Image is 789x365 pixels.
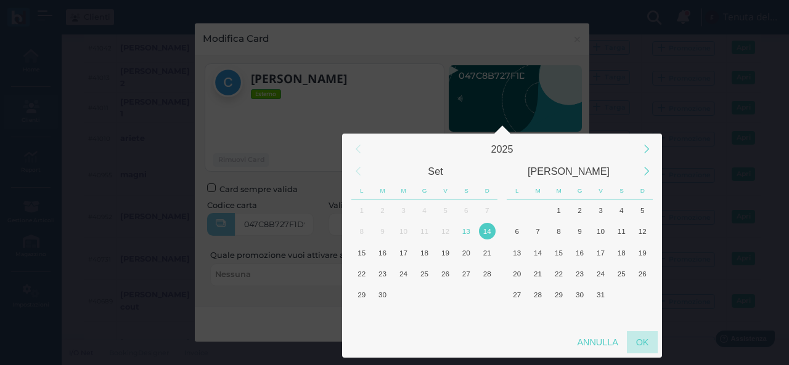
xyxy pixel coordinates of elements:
[476,242,497,263] div: Domenica, Settembre 21
[351,284,372,305] div: Lunedì, Settembre 29
[374,244,391,261] div: 16
[476,305,497,326] div: Domenica, Ottobre 12
[592,265,609,282] div: 24
[435,242,456,263] div: Venerdì, Settembre 19
[633,136,660,162] div: Next Year
[571,244,588,261] div: 16
[395,202,412,219] div: 3
[393,284,414,305] div: Mercoledì, Ottobre 1
[507,199,528,220] div: Lunedì, Settembre 29
[479,223,496,239] div: 14
[571,202,588,219] div: 2
[393,199,414,220] div: Mercoledì, Settembre 3
[458,265,475,282] div: 27
[592,244,609,261] div: 17
[590,263,611,284] div: Venerdì, Ottobre 24
[351,242,372,263] div: Lunedì, Settembre 15
[590,199,611,220] div: Venerdì, Ottobre 3
[632,242,653,263] div: Domenica, Ottobre 19
[456,242,476,263] div: Sabato, Settembre 20
[632,199,653,220] div: Domenica, Ottobre 5
[632,182,653,199] div: Domenica
[395,265,412,282] div: 24
[632,284,653,305] div: Domenica, Novembre 2
[502,160,636,182] div: Ottobre
[570,284,591,305] div: Giovedì, Ottobre 30
[509,244,525,261] div: 13
[479,244,496,261] div: 21
[456,182,476,199] div: Sabato
[528,199,549,220] div: Martedì, Settembre 30
[529,265,546,282] div: 21
[353,286,370,303] div: 29
[528,305,549,326] div: Martedì, Novembre 4
[372,182,393,199] div: Martedì
[437,244,454,261] div: 19
[611,284,632,305] div: Sabato, Novembre 1
[36,10,81,19] span: Assistenza
[458,223,475,239] div: 13
[476,199,497,220] div: Domenica, Settembre 7
[476,263,497,284] div: Domenica, Settembre 28
[550,223,567,239] div: 8
[414,221,435,242] div: Giovedì, Settembre 11
[549,284,570,305] div: Mercoledì, Ottobre 29
[372,242,393,263] div: Martedì, Settembre 16
[592,223,609,239] div: 10
[414,305,435,326] div: Giovedì, Ottobre 9
[549,199,570,220] div: Mercoledì, Ottobre 1
[456,305,476,326] div: Sabato, Ottobre 11
[550,286,567,303] div: 29
[374,202,391,219] div: 2
[414,284,435,305] div: Giovedì, Ottobre 2
[528,182,549,199] div: Martedì
[627,331,658,353] div: OK
[351,199,372,220] div: Lunedì, Settembre 1
[458,202,475,219] div: 6
[632,305,653,326] div: Domenica, Novembre 9
[633,158,660,185] div: Next Month
[351,263,372,284] div: Lunedì, Settembre 22
[435,284,456,305] div: Venerdì, Ottobre 3
[592,286,609,303] div: 31
[549,182,570,199] div: Mercoledì
[393,242,414,263] div: Mercoledì, Settembre 17
[374,286,391,303] div: 30
[416,202,433,219] div: 4
[590,284,611,305] div: Venerdì, Ottobre 31
[570,221,591,242] div: Giovedì, Ottobre 9
[509,286,525,303] div: 27
[549,242,570,263] div: Mercoledì, Ottobre 15
[345,158,371,185] div: Previous Month
[437,265,454,282] div: 26
[372,305,393,326] div: Martedì, Ottobre 7
[476,182,497,199] div: Domenica
[549,263,570,284] div: Mercoledì, Ottobre 22
[353,202,370,219] div: 1
[456,199,476,220] div: Sabato, Settembre 6
[393,182,414,199] div: Mercoledì
[456,221,476,242] div: Oggi, Sabato, Settembre 13
[571,286,588,303] div: 30
[550,265,567,282] div: 22
[611,242,632,263] div: Sabato, Ottobre 18
[611,221,632,242] div: Sabato, Ottobre 11
[437,202,454,219] div: 5
[353,244,370,261] div: 15
[476,221,497,242] div: Domenica, Settembre 14
[570,242,591,263] div: Giovedì, Ottobre 16
[570,305,591,326] div: Giovedì, Novembre 6
[507,305,528,326] div: Lunedì, Novembre 3
[571,265,588,282] div: 23
[550,202,567,219] div: 1
[611,305,632,326] div: Sabato, Novembre 8
[458,244,475,261] div: 20
[507,284,528,305] div: Lunedì, Ottobre 27
[345,136,371,162] div: Previous Year
[393,263,414,284] div: Mercoledì, Settembre 24
[353,265,370,282] div: 22
[570,199,591,220] div: Giovedì, Ottobre 2
[529,244,546,261] div: 14
[435,182,456,199] div: Venerdì
[414,182,435,199] div: Giovedì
